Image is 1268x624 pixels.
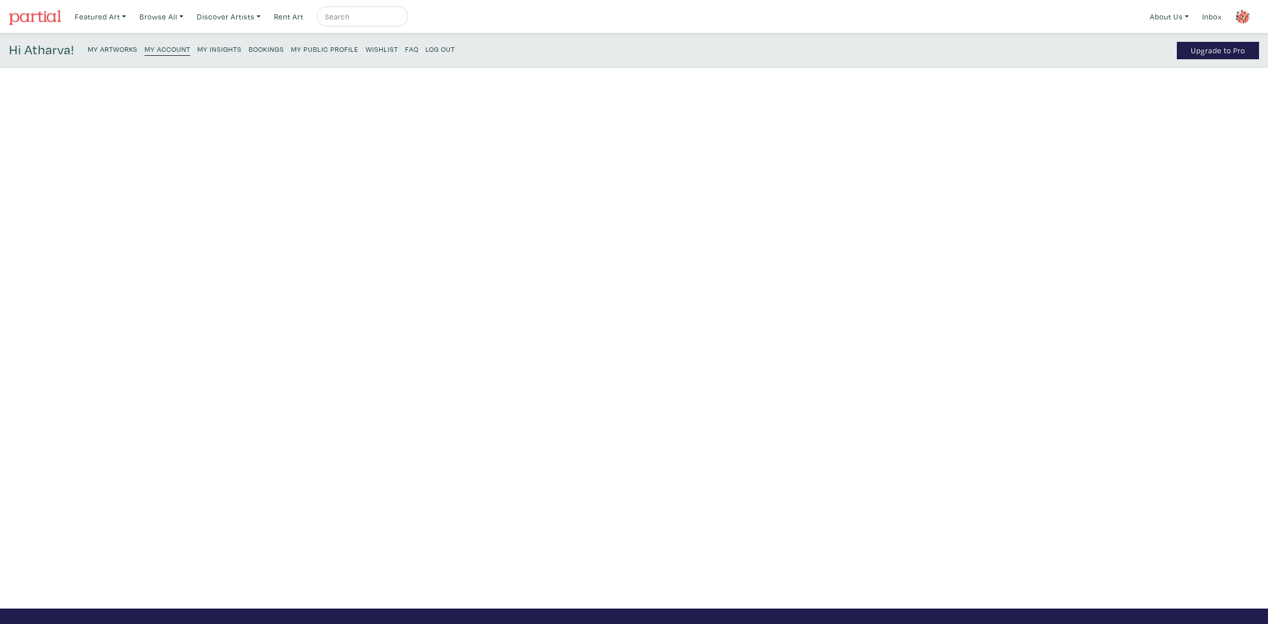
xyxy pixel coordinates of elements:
[249,44,284,54] small: Bookings
[405,42,419,55] a: FAQ
[366,42,398,55] a: Wishlist
[291,44,359,54] small: My Public Profile
[70,6,131,27] a: Featured Art
[1177,42,1259,59] a: Upgrade to Pro
[1235,9,1250,24] img: phpThumb.php
[192,6,265,27] a: Discover Artists
[270,6,308,27] a: Rent Art
[249,42,284,55] a: Bookings
[88,44,138,54] small: My Artworks
[144,44,190,54] small: My Account
[88,42,138,55] a: My Artworks
[291,42,359,55] a: My Public Profile
[1145,6,1193,27] a: About Us
[324,10,399,23] input: Search
[425,44,455,54] small: Log Out
[9,42,74,59] h4: Hi Atharva!
[366,44,398,54] small: Wishlist
[425,42,455,55] a: Log Out
[135,6,188,27] a: Browse All
[144,42,190,56] a: My Account
[1198,6,1226,27] a: Inbox
[197,44,242,54] small: My Insights
[405,44,419,54] small: FAQ
[197,42,242,55] a: My Insights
